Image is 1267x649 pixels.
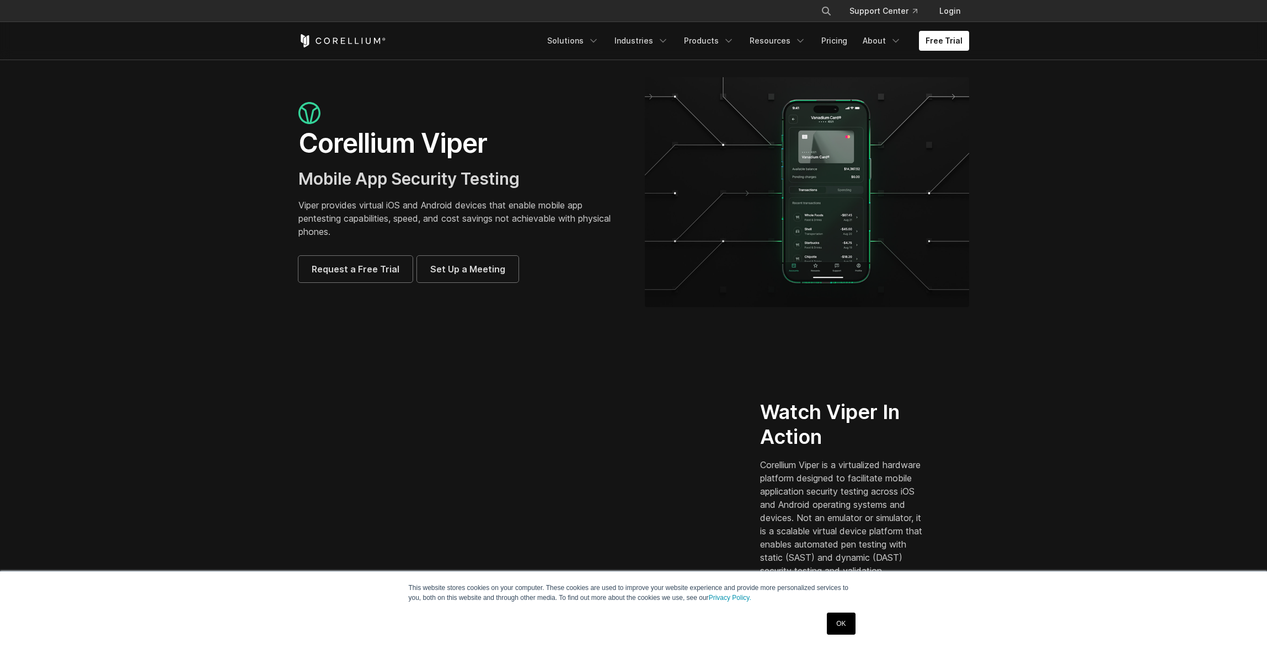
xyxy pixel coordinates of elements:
span: Mobile App Security Testing [298,169,520,189]
a: Solutions [541,31,606,51]
h1: Corellium Viper [298,127,623,160]
a: Free Trial [919,31,969,51]
button: Search [816,1,836,21]
a: OK [827,613,855,635]
p: This website stores cookies on your computer. These cookies are used to improve your website expe... [409,583,859,603]
a: Login [931,1,969,21]
div: Navigation Menu [541,31,969,51]
a: Privacy Policy. [709,594,751,602]
a: Resources [743,31,812,51]
p: Corellium Viper is a virtualized hardware platform designed to facilitate mobile application secu... [760,458,927,577]
a: Request a Free Trial [298,256,413,282]
p: Viper provides virtual iOS and Android devices that enable mobile app pentesting capabilities, sp... [298,199,623,238]
img: viper_hero [645,77,969,307]
h2: Watch Viper In Action [760,400,927,449]
span: Request a Free Trial [312,262,399,276]
a: Pricing [815,31,854,51]
a: About [856,31,908,51]
a: Set Up a Meeting [417,256,518,282]
a: Products [677,31,741,51]
span: Set Up a Meeting [430,262,505,276]
a: Industries [608,31,675,51]
div: Navigation Menu [808,1,969,21]
a: Support Center [841,1,926,21]
a: Corellium Home [298,34,386,47]
img: viper_icon_large [298,102,320,125]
